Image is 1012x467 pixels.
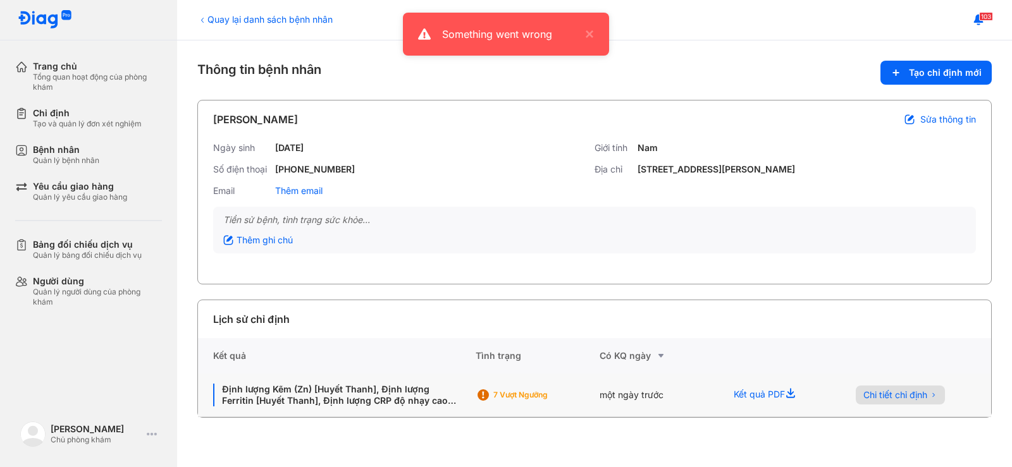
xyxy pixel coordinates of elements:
button: Tạo chỉ định mới [880,61,992,85]
span: 103 [979,12,993,21]
div: Người dùng [33,276,162,287]
span: Tạo chỉ định mới [909,67,982,78]
img: logo [20,422,46,447]
div: Kết quả [198,338,476,373]
div: Yêu cầu giao hàng [33,181,127,192]
div: Quản lý bảng đối chiếu dịch vụ [33,250,142,260]
button: close [579,27,594,42]
div: Số điện thoại [213,164,270,175]
div: Kết quả PDF [719,373,841,417]
div: Lịch sử chỉ định [213,312,290,327]
div: Email [213,185,270,197]
div: Quay lại danh sách bệnh nhân [197,13,333,26]
div: Quản lý bệnh nhân [33,155,99,166]
div: Thông tin bệnh nhân [197,61,992,85]
div: Bảng đối chiếu dịch vụ [33,239,142,250]
div: Something went wrong [442,27,579,42]
div: Thêm ghi chú [223,234,293,246]
div: Giới tính [595,142,632,154]
div: 7 Vượt ngưỡng [493,390,595,400]
div: Chủ phòng khám [51,435,142,445]
div: Tạo và quản lý đơn xét nghiệm [33,119,142,129]
div: Thêm email [275,185,323,197]
div: Bệnh nhân [33,144,99,155]
div: Tổng quan hoạt động của phòng khám [33,72,162,92]
div: Định lượng Kẽm (Zn) [Huyết Thanh], Định lượng Ferritin [Huyết Thanh], Định lượng CRP độ nhạy cao ... [213,384,460,406]
div: Trang chủ [33,61,162,72]
span: Chi tiết chỉ định [863,389,927,401]
div: một ngày trước [600,373,719,417]
div: [PERSON_NAME] [51,423,142,435]
div: Nam [638,142,658,154]
span: Sửa thông tin [920,114,976,125]
div: Địa chỉ [595,164,632,175]
div: [STREET_ADDRESS][PERSON_NAME] [638,164,795,175]
div: Tình trạng [476,338,600,373]
div: Chỉ định [33,107,142,119]
div: Tiền sử bệnh, tình trạng sức khỏe... [223,214,966,226]
div: [PHONE_NUMBER] [275,164,355,175]
div: Có KQ ngày [600,348,719,363]
img: logo [18,10,72,30]
div: Quản lý yêu cầu giao hàng [33,192,127,202]
div: Ngày sinh [213,142,270,154]
div: Quản lý người dùng của phòng khám [33,287,162,307]
div: [DATE] [275,142,304,154]
button: Chi tiết chỉ định [856,385,945,404]
div: [PERSON_NAME] [213,112,298,127]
